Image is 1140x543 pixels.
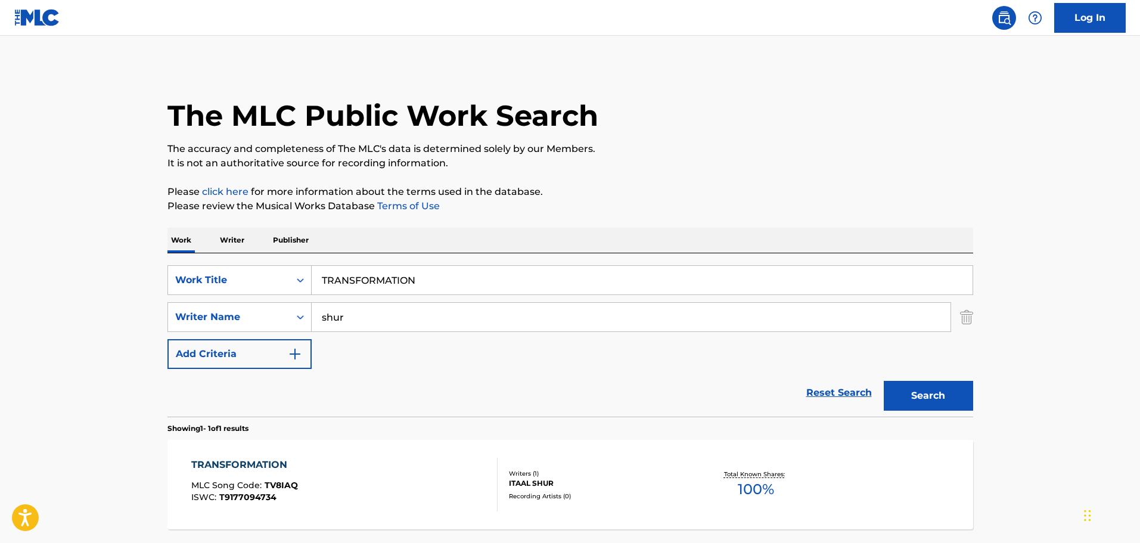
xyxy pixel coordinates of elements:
[1084,498,1091,533] div: Drag
[375,200,440,212] a: Terms of Use
[884,381,973,411] button: Search
[191,458,298,472] div: TRANSFORMATION
[167,265,973,417] form: Search Form
[724,470,788,479] p: Total Known Shares:
[992,6,1016,30] a: Public Search
[175,273,282,287] div: Work Title
[167,185,973,199] p: Please for more information about the terms used in the database.
[167,423,248,434] p: Showing 1 - 1 of 1 results
[191,492,219,502] span: ISWC :
[14,9,60,26] img: MLC Logo
[288,347,302,361] img: 9d2ae6d4665cec9f34b9.svg
[167,142,973,156] p: The accuracy and completeness of The MLC's data is determined solely by our Members.
[191,480,265,491] span: MLC Song Code :
[1080,486,1140,543] iframe: Chat Widget
[960,302,973,332] img: Delete Criterion
[167,199,973,213] p: Please review the Musical Works Database
[167,339,312,369] button: Add Criteria
[1028,11,1042,25] img: help
[167,440,973,529] a: TRANSFORMATIONMLC Song Code:TV8IAQISWC:T9177094734Writers (1)ITAAL SHURRecording Artists (0)Total...
[1054,3,1126,33] a: Log In
[167,156,973,170] p: It is not an authoritative source for recording information.
[800,380,878,406] a: Reset Search
[216,228,248,253] p: Writer
[202,186,248,197] a: click here
[509,492,689,501] div: Recording Artists ( 0 )
[269,228,312,253] p: Publisher
[997,11,1011,25] img: search
[509,469,689,478] div: Writers ( 1 )
[167,98,598,134] h1: The MLC Public Work Search
[738,479,774,500] span: 100 %
[219,492,277,502] span: T9177094734
[167,228,195,253] p: Work
[175,310,282,324] div: Writer Name
[265,480,298,491] span: TV8IAQ
[1023,6,1047,30] div: Help
[509,478,689,489] div: ITAAL SHUR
